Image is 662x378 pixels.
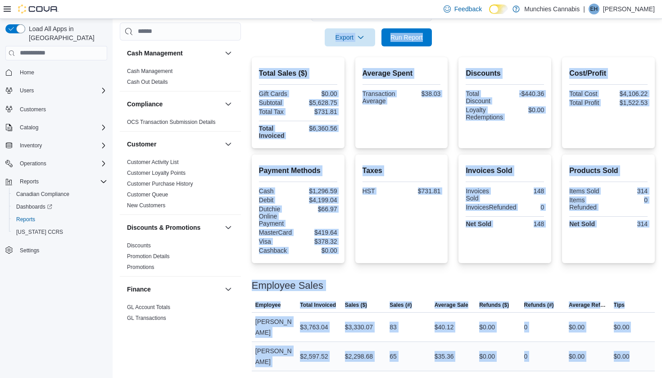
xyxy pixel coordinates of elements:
[466,106,503,121] div: Loyalty Redemptions
[259,165,337,176] h2: Payment Methods
[610,196,648,204] div: 0
[127,253,170,260] a: Promotion Details
[16,191,69,198] span: Canadian Compliance
[127,223,221,232] button: Discounts & Promotions
[479,301,509,309] span: Refunds ($)
[2,66,111,79] button: Home
[489,5,508,14] input: Dark Mode
[127,140,221,149] button: Customer
[300,90,337,97] div: $0.00
[13,189,73,200] a: Canadian Compliance
[20,247,39,254] span: Settings
[127,304,170,310] a: GL Account Totals
[127,119,216,125] a: OCS Transaction Submission Details
[127,68,172,74] a: Cash Management
[16,122,107,133] span: Catalog
[127,159,179,165] a: Customer Activity List
[13,227,107,237] span: Washington CCRS
[16,228,63,236] span: [US_STATE] CCRS
[13,214,107,225] span: Reports
[13,189,107,200] span: Canadian Compliance
[16,245,43,256] a: Settings
[127,202,165,209] a: New Customers
[127,140,156,149] h3: Customer
[127,79,168,85] a: Cash Out Details
[25,24,107,42] span: Load All Apps in [GEOGRAPHIC_DATA]
[507,220,544,228] div: 148
[13,214,39,225] a: Reports
[16,85,37,96] button: Users
[300,351,328,362] div: $2,597.52
[507,187,544,195] div: 148
[435,301,468,309] span: Average Sale
[16,203,52,210] span: Dashboards
[524,322,528,332] div: 0
[479,351,495,362] div: $0.00
[390,351,397,362] div: 65
[16,67,38,78] a: Home
[435,322,454,332] div: $40.12
[466,187,503,202] div: Invoices Sold
[300,301,336,309] span: Total Invoiced
[583,4,585,14] p: |
[614,301,625,309] span: Tips
[20,87,34,94] span: Users
[300,205,337,213] div: $66.97
[20,160,46,167] span: Operations
[16,140,107,151] span: Inventory
[127,264,154,270] a: Promotions
[127,285,221,294] button: Finance
[16,85,107,96] span: Users
[610,220,648,228] div: 314
[259,108,296,115] div: Total Tax
[300,238,337,245] div: $378.32
[16,122,42,133] button: Catalog
[300,187,337,195] div: $1,296.59
[16,158,50,169] button: Operations
[507,106,544,114] div: $0.00
[127,170,186,176] a: Customer Loyalty Points
[9,226,111,238] button: [US_STATE] CCRS
[454,5,482,14] span: Feedback
[120,66,241,91] div: Cash Management
[466,220,491,228] strong: Net Sold
[363,90,400,105] div: Transaction Average
[300,125,337,132] div: $6,360.56
[2,139,111,152] button: Inventory
[252,280,323,291] h3: Employee Sales
[569,187,607,195] div: Items Sold
[524,4,580,14] p: Munchies Cannabis
[9,213,111,226] button: Reports
[363,187,400,195] div: HST
[507,90,544,97] div: -$440.36
[610,99,648,106] div: $1,522.53
[13,201,107,212] span: Dashboards
[20,142,42,149] span: Inventory
[614,351,630,362] div: $0.00
[569,322,585,332] div: $0.00
[127,242,151,249] a: Discounts
[390,33,423,42] span: Run Report
[127,181,193,187] a: Customer Purchase History
[300,108,337,115] div: $731.81
[2,157,111,170] button: Operations
[259,229,296,236] div: MasterCard
[300,196,337,204] div: $4,199.04
[403,90,440,97] div: $38.03
[120,302,241,327] div: Finance
[259,205,296,227] div: Dutchie Online Payment
[2,84,111,97] button: Users
[127,100,163,109] h3: Compliance
[255,301,281,309] span: Employee
[13,201,56,212] a: Dashboards
[20,124,38,131] span: Catalog
[20,178,39,185] span: Reports
[603,4,655,14] p: [PERSON_NAME]
[390,301,412,309] span: Sales (#)
[466,165,544,176] h2: Invoices Sold
[223,139,234,150] button: Customer
[614,322,630,332] div: $0.00
[223,48,234,59] button: Cash Management
[330,28,370,46] span: Export
[16,140,45,151] button: Inventory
